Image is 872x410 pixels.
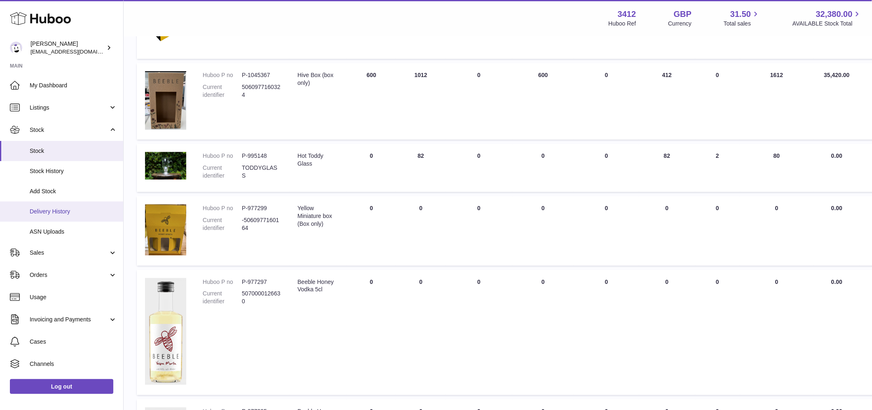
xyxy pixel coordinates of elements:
dd: P-977297 [242,278,281,286]
img: product image [145,278,186,385]
span: 0.00 [831,279,842,285]
span: 0.00 [831,152,842,159]
dd: TODDYGLASS [242,164,281,180]
a: 32,380.00 AVAILABLE Stock Total [792,9,862,28]
dt: Huboo P no [203,71,242,79]
td: 0 [740,270,814,395]
dt: Current identifier [203,290,242,305]
dt: Huboo P no [203,152,242,160]
span: Add Stock [30,187,117,195]
dd: -5060977160164 [242,216,281,232]
td: 0 [512,270,574,395]
td: 412 [639,63,695,140]
span: Delivery History [30,208,117,216]
td: 0 [347,196,396,265]
td: 0 [445,144,512,192]
div: Beeble Honey Vodka 5cl [298,278,338,294]
td: 0 [512,196,574,265]
span: 31.50 [730,9,751,20]
dd: P-1045367 [242,71,281,79]
div: Hot Toddy Glass [298,152,338,168]
td: 0 [445,270,512,395]
dt: Huboo P no [203,278,242,286]
strong: 3412 [618,9,636,20]
td: 0 [396,270,445,395]
td: 0 [347,144,396,192]
td: 82 [639,144,695,192]
div: Huboo Ref [609,20,636,28]
dd: P-977299 [242,204,281,212]
a: Log out [10,379,113,394]
span: Usage [30,293,117,301]
span: Sales [30,249,108,257]
dt: Current identifier [203,83,242,99]
td: 600 [347,63,396,140]
td: 0 [396,196,445,265]
div: Currency [668,20,692,28]
img: product image [145,71,186,130]
td: 0 [740,196,814,265]
dt: Huboo P no [203,204,242,212]
span: Stock [30,147,117,155]
span: ASN Uploads [30,228,117,236]
td: 0 [445,196,512,265]
div: Yellow Miniature box (Box only) [298,204,338,228]
span: Total sales [724,20,760,28]
td: 0 [347,270,396,395]
span: Cases [30,338,117,346]
span: [EMAIL_ADDRESS][DOMAIN_NAME] [30,48,121,55]
span: AVAILABLE Stock Total [792,20,862,28]
td: 0 [695,63,740,140]
span: 35,420.00 [824,72,850,78]
td: 1012 [396,63,445,140]
div: Hive Box (box only) [298,71,338,87]
dt: Current identifier [203,216,242,232]
td: 1612 [740,63,814,140]
td: 82 [396,144,445,192]
td: 2 [695,144,740,192]
img: product image [145,204,186,255]
span: 0 [605,205,608,211]
td: 0 [512,144,574,192]
span: 0 [605,152,608,159]
span: Stock History [30,167,117,175]
strong: GBP [674,9,692,20]
dt: Current identifier [203,164,242,180]
span: 32,380.00 [816,9,853,20]
td: 0 [639,270,695,395]
td: 0 [695,196,740,265]
dd: 5070000126630 [242,290,281,305]
span: Orders [30,271,108,279]
span: 0 [605,279,608,285]
a: 31.50 Total sales [724,9,760,28]
span: 0.00 [831,205,842,211]
dd: P-995148 [242,152,281,160]
td: 600 [512,63,574,140]
td: 0 [695,270,740,395]
span: Channels [30,360,117,368]
img: product image [145,152,186,180]
span: 0 [605,72,608,78]
span: Listings [30,104,108,112]
span: Invoicing and Payments [30,316,108,323]
img: internalAdmin-3412@internal.huboo.com [10,42,22,54]
span: My Dashboard [30,82,117,89]
span: Stock [30,126,108,134]
td: 0 [445,63,512,140]
div: [PERSON_NAME] [30,40,105,56]
dd: 5060977160324 [242,83,281,99]
td: 0 [639,196,695,265]
td: 80 [740,144,814,192]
